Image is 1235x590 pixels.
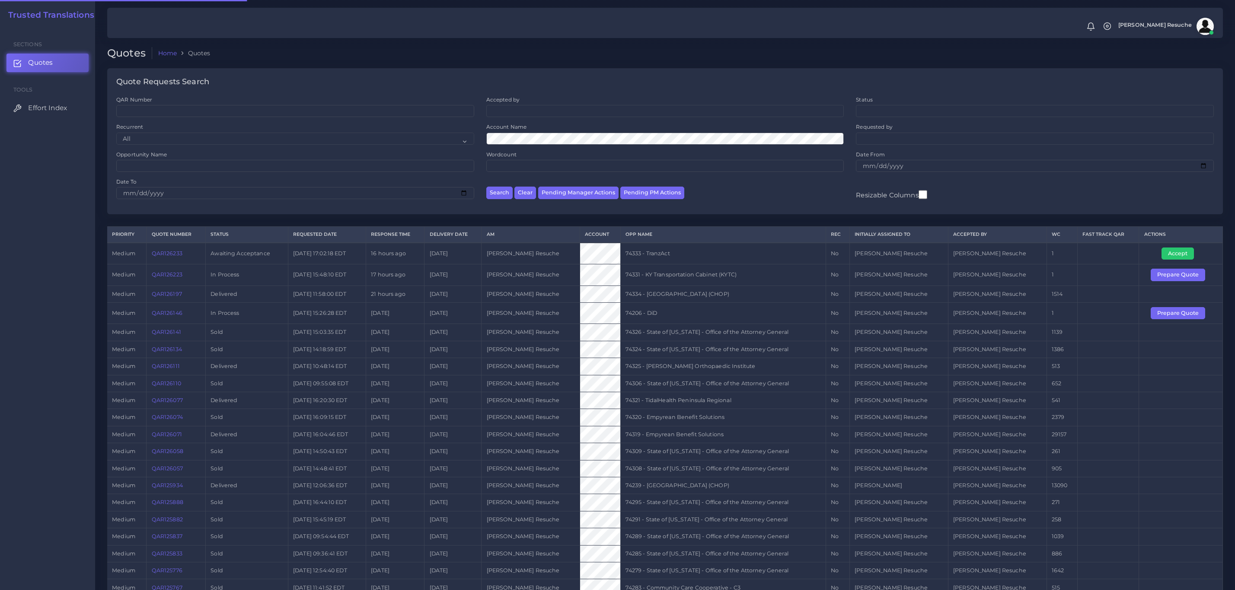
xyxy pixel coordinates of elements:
[288,545,366,562] td: [DATE] 09:36:41 EDT
[6,99,89,117] a: Effort Index
[826,227,850,243] th: REC
[948,494,1047,511] td: [PERSON_NAME] Resuche
[1139,227,1223,243] th: Actions
[366,324,424,341] td: [DATE]
[482,545,580,562] td: [PERSON_NAME] Resuche
[849,285,948,302] td: [PERSON_NAME] Resuche
[206,285,288,302] td: Delivered
[621,562,826,579] td: 74279 - State of [US_STATE] - Office of the Attorney General
[482,392,580,409] td: [PERSON_NAME] Resuche
[288,477,366,494] td: [DATE] 12:06:36 EDT
[152,550,182,557] a: QAR125833
[206,302,288,324] td: In Process
[152,329,181,335] a: QAR126141
[849,375,948,392] td: [PERSON_NAME] Resuche
[366,494,424,511] td: [DATE]
[482,528,580,545] td: [PERSON_NAME] Resuche
[116,96,152,103] label: QAR Number
[826,494,850,511] td: No
[366,375,424,392] td: [DATE]
[206,392,288,409] td: Delivered
[2,10,94,20] a: Trusted Translations
[424,302,482,324] td: [DATE]
[112,310,135,316] span: medium
[152,567,182,574] a: QAR125776
[152,499,183,505] a: QAR125888
[112,516,135,523] span: medium
[1151,307,1205,319] button: Prepare Quote
[424,545,482,562] td: [DATE]
[112,499,135,505] span: medium
[826,243,850,264] td: No
[849,324,948,341] td: [PERSON_NAME] Resuche
[112,380,135,387] span: medium
[206,545,288,562] td: Sold
[948,264,1047,285] td: [PERSON_NAME] Resuche
[424,358,482,375] td: [DATE]
[849,511,948,528] td: [PERSON_NAME] Resuche
[288,341,366,358] td: [DATE] 14:18:59 EDT
[107,47,152,60] h2: Quotes
[206,358,288,375] td: Delivered
[948,227,1047,243] th: Accepted by
[1047,227,1077,243] th: WC
[424,409,482,426] td: [DATE]
[826,528,850,545] td: No
[621,528,826,545] td: 74289 - State of [US_STATE] - Office of the Attorney General
[1077,227,1139,243] th: Fast Track QAR
[580,227,621,243] th: Account
[13,86,33,93] span: Tools
[152,414,183,420] a: QAR126074
[948,528,1047,545] td: [PERSON_NAME] Resuche
[152,482,183,488] a: QAR125934
[177,49,210,57] li: Quotes
[482,243,580,264] td: [PERSON_NAME] Resuche
[288,426,366,443] td: [DATE] 16:04:46 EDT
[288,528,366,545] td: [DATE] 09:54:44 EDT
[826,358,850,375] td: No
[849,358,948,375] td: [PERSON_NAME] Resuche
[424,392,482,409] td: [DATE]
[948,375,1047,392] td: [PERSON_NAME] Resuche
[849,264,948,285] td: [PERSON_NAME] Resuche
[206,528,288,545] td: Sold
[424,285,482,302] td: [DATE]
[849,477,948,494] td: [PERSON_NAME]
[424,243,482,264] td: [DATE]
[366,341,424,358] td: [DATE]
[856,96,873,103] label: Status
[366,285,424,302] td: 21 hours ago
[28,103,67,113] span: Effort Index
[948,409,1047,426] td: [PERSON_NAME] Resuche
[112,397,135,403] span: medium
[288,460,366,477] td: [DATE] 14:48:41 EDT
[206,511,288,528] td: Sold
[948,477,1047,494] td: [PERSON_NAME] Resuche
[116,151,167,158] label: Opportunity Name
[112,363,135,369] span: medium
[482,511,580,528] td: [PERSON_NAME] Resuche
[849,562,948,579] td: [PERSON_NAME] Resuche
[424,511,482,528] td: [DATE]
[482,443,580,460] td: [PERSON_NAME] Resuche
[621,443,826,460] td: 74309 - State of [US_STATE] - Office of the Attorney General
[1047,375,1077,392] td: 652
[366,243,424,264] td: 16 hours ago
[1047,443,1077,460] td: 261
[849,426,948,443] td: [PERSON_NAME] Resuche
[826,426,850,443] td: No
[1047,324,1077,341] td: 1139
[514,187,536,199] button: Clear
[482,227,580,243] th: AM
[206,227,288,243] th: Status
[112,346,135,352] span: medium
[424,528,482,545] td: [DATE]
[621,227,826,243] th: Opp Name
[621,494,826,511] td: 74295 - State of [US_STATE] - Office of the Attorney General
[1047,341,1077,358] td: 1386
[366,409,424,426] td: [DATE]
[948,426,1047,443] td: [PERSON_NAME] Resuche
[206,409,288,426] td: Sold
[424,477,482,494] td: [DATE]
